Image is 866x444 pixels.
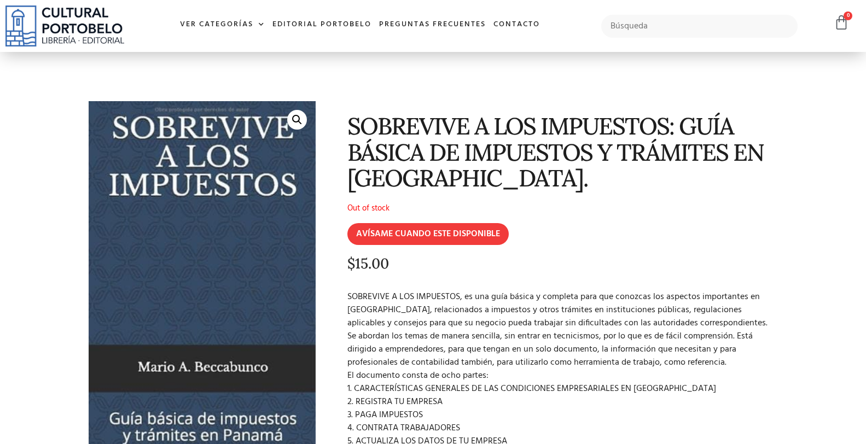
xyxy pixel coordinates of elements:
[347,223,509,245] input: AVÍSAME CUANDO ESTE DISPONIBLE
[176,13,269,37] a: Ver Categorías
[287,110,307,130] a: 🔍
[269,13,375,37] a: Editorial Portobelo
[347,254,355,272] span: $
[375,13,490,37] a: Preguntas frecuentes
[347,202,775,215] p: Out of stock
[490,13,544,37] a: Contacto
[347,254,389,272] bdi: 15.00
[601,15,797,38] input: Búsqueda
[347,113,775,191] h1: SOBREVIVE A LOS IMPUESTOS: GUÍA BÁSICA DE IMPUESTOS Y TRÁMITES EN [GEOGRAPHIC_DATA].
[844,11,852,20] span: 0
[834,15,849,31] a: 0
